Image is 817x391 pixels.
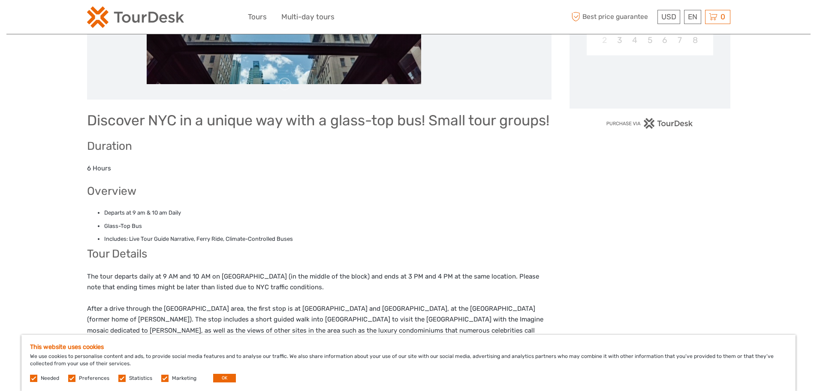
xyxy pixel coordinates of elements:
[104,208,552,218] li: Departs at 9 am & 10 am Daily
[672,33,687,47] div: Choose Friday, November 7th, 2025
[719,12,727,21] span: 0
[87,271,552,293] p: The tour departs daily at 9 AM and 10 AM on [GEOGRAPHIC_DATA] (in the middle of the block) and en...
[87,6,184,28] img: 2254-3441b4b5-4e5f-4d00-b396-31f1d84a6ebf_logo_small.png
[606,118,693,129] img: PurchaseViaTourDesk.png
[642,33,657,47] div: Choose Wednesday, November 5th, 2025
[12,15,97,22] p: We're away right now. Please check back later!
[87,112,552,129] h1: Discover NYC in a unique way with a glass-top bus! Small tour groups!
[570,10,655,24] span: Best price guarantee
[30,343,787,351] h5: This website uses cookies
[99,13,109,24] button: Open LiveChat chat widget
[248,11,267,23] a: Tours
[21,335,796,391] div: We use cookies to personalise content and ads, to provide social media features and to analyse ou...
[597,33,612,47] div: Not available Sunday, November 2nd, 2025
[79,375,109,382] label: Preferences
[213,374,236,382] button: OK
[87,303,552,347] p: After a drive through the [GEOGRAPHIC_DATA] area, the first stop is at [GEOGRAPHIC_DATA] and [GEO...
[612,33,627,47] div: Choose Monday, November 3rd, 2025
[87,185,552,198] h2: Overview
[104,221,552,231] li: Glass-Top Bus
[104,234,552,244] li: Includes: Live Tour Guide Narrative, Ferry Ride, Climate-Controlled Buses
[687,33,702,47] div: Choose Saturday, November 8th, 2025
[129,375,152,382] label: Statistics
[661,12,676,21] span: USD
[627,33,642,47] div: Choose Tuesday, November 4th, 2025
[87,139,552,153] h2: Duration
[87,247,552,261] h2: Tour Details
[172,375,196,382] label: Marketing
[657,33,672,47] div: Choose Thursday, November 6th, 2025
[647,78,653,83] div: Loading...
[281,11,335,23] a: Multi-day tours
[41,375,59,382] label: Needed
[87,163,552,174] p: 6 Hours
[684,10,701,24] div: EN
